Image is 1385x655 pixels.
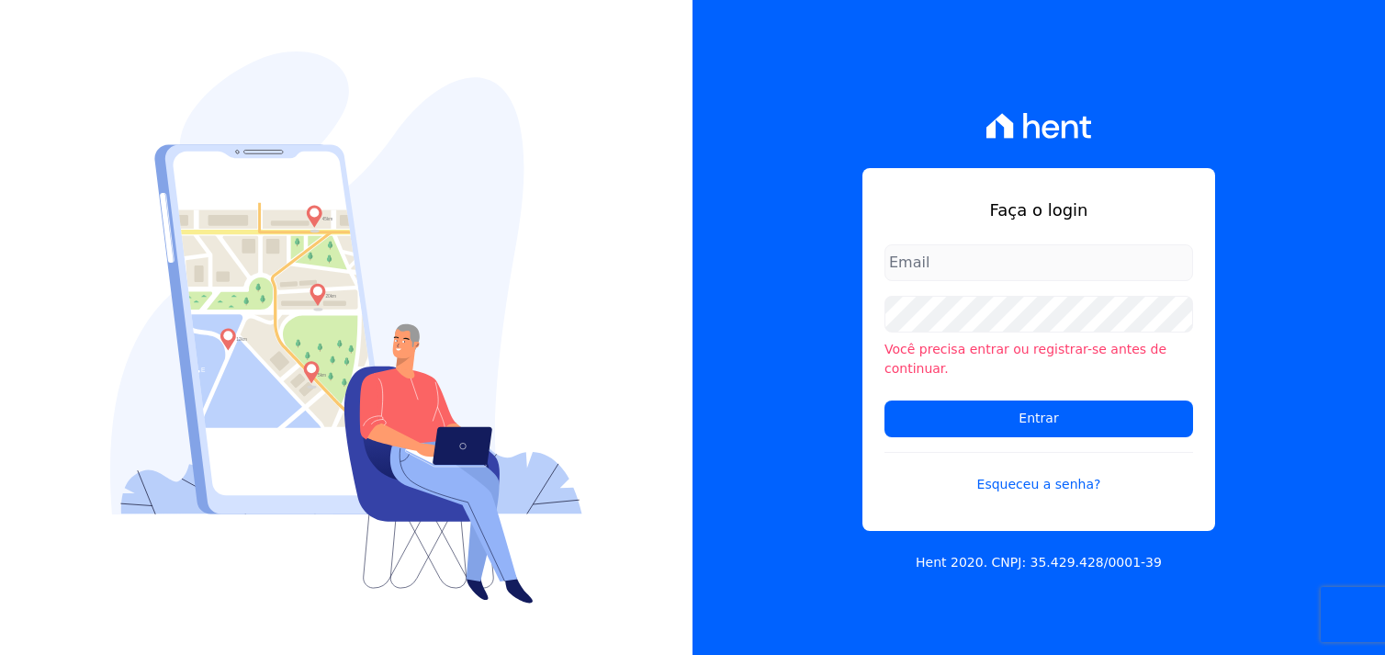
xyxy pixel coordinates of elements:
input: Entrar [884,401,1193,437]
li: Você precisa entrar ou registrar-se antes de continuar. [884,340,1193,378]
p: Hent 2020. CNPJ: 35.429.428/0001-39 [916,553,1162,572]
img: Login [110,51,582,604]
input: Email [884,244,1193,281]
a: Esqueceu a senha? [884,452,1193,494]
h1: Faça o login [884,198,1193,222]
